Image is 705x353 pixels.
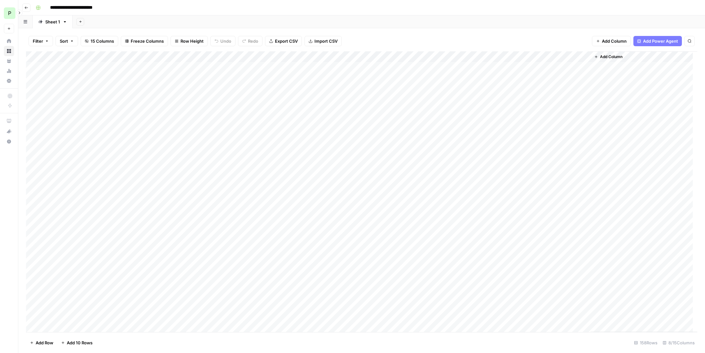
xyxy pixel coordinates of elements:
[210,36,235,46] button: Undo
[633,36,682,46] button: Add Power Agent
[304,36,342,46] button: Import CSV
[36,340,53,346] span: Add Row
[314,38,338,44] span: Import CSV
[220,38,231,44] span: Undo
[265,36,302,46] button: Export CSV
[8,9,11,17] span: P
[121,36,168,46] button: Freeze Columns
[4,5,14,21] button: Workspace: Paragon
[592,36,631,46] button: Add Column
[81,36,118,46] button: 15 Columns
[602,38,627,44] span: Add Column
[643,38,678,44] span: Add Power Agent
[631,338,660,348] div: 158 Rows
[33,38,43,44] span: Filter
[56,36,78,46] button: Sort
[4,56,14,66] a: Your Data
[275,38,298,44] span: Export CSV
[660,338,697,348] div: 8/15 Columns
[181,38,204,44] span: Row Height
[45,19,60,25] div: Sheet 1
[171,36,208,46] button: Row Height
[91,38,114,44] span: 15 Columns
[29,36,53,46] button: Filter
[4,76,14,86] a: Settings
[4,126,14,136] button: What's new?
[592,53,625,61] button: Add Column
[4,66,14,76] a: Usage
[248,38,258,44] span: Redo
[4,36,14,46] a: Home
[238,36,262,46] button: Redo
[26,338,57,348] button: Add Row
[4,46,14,56] a: Browse
[131,38,164,44] span: Freeze Columns
[600,54,622,60] span: Add Column
[4,116,14,126] a: AirOps Academy
[4,136,14,147] button: Help + Support
[60,38,68,44] span: Sort
[33,15,73,28] a: Sheet 1
[67,340,93,346] span: Add 10 Rows
[57,338,96,348] button: Add 10 Rows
